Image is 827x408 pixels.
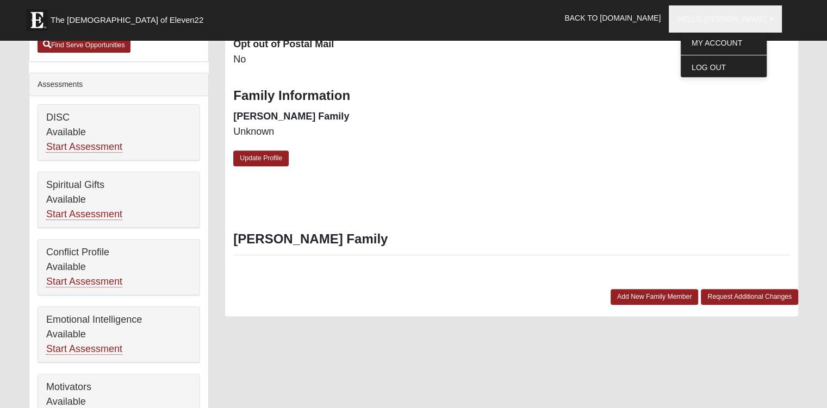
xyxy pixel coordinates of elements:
a: Request Additional Changes [701,289,798,305]
a: Start Assessment [46,343,122,355]
a: My Account [681,36,767,50]
a: Add New Family Member [611,289,699,305]
a: Find Serve Opportunities [38,37,130,53]
a: Start Assessment [46,276,122,287]
a: The [DEMOGRAPHIC_DATA] of Eleven22 [21,4,238,31]
div: Emotional Intelligence Available [38,307,200,362]
dd: Unknown [233,125,503,139]
a: Back to [DOMAIN_NAME] [556,4,669,32]
div: Spiritual Gifts Available [38,172,200,228]
h3: Family Information [233,88,790,104]
div: DISC Available [38,105,200,160]
dd: No [233,53,503,67]
div: Conflict Profile Available [38,240,200,295]
a: Log Out [681,60,767,74]
a: Hello [PERSON_NAME] [669,5,782,33]
h3: [PERSON_NAME] Family [233,231,790,247]
div: Assessments [29,73,208,96]
a: Start Assessment [46,141,122,153]
dt: [PERSON_NAME] Family [233,110,503,124]
a: Start Assessment [46,209,122,220]
dt: Opt out of Postal Mail [233,37,503,52]
span: Hello [PERSON_NAME] [677,15,767,23]
a: Update Profile [233,150,289,166]
span: The [DEMOGRAPHIC_DATA] of Eleven22 [51,15,203,26]
img: Eleven22 logo [26,9,48,31]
